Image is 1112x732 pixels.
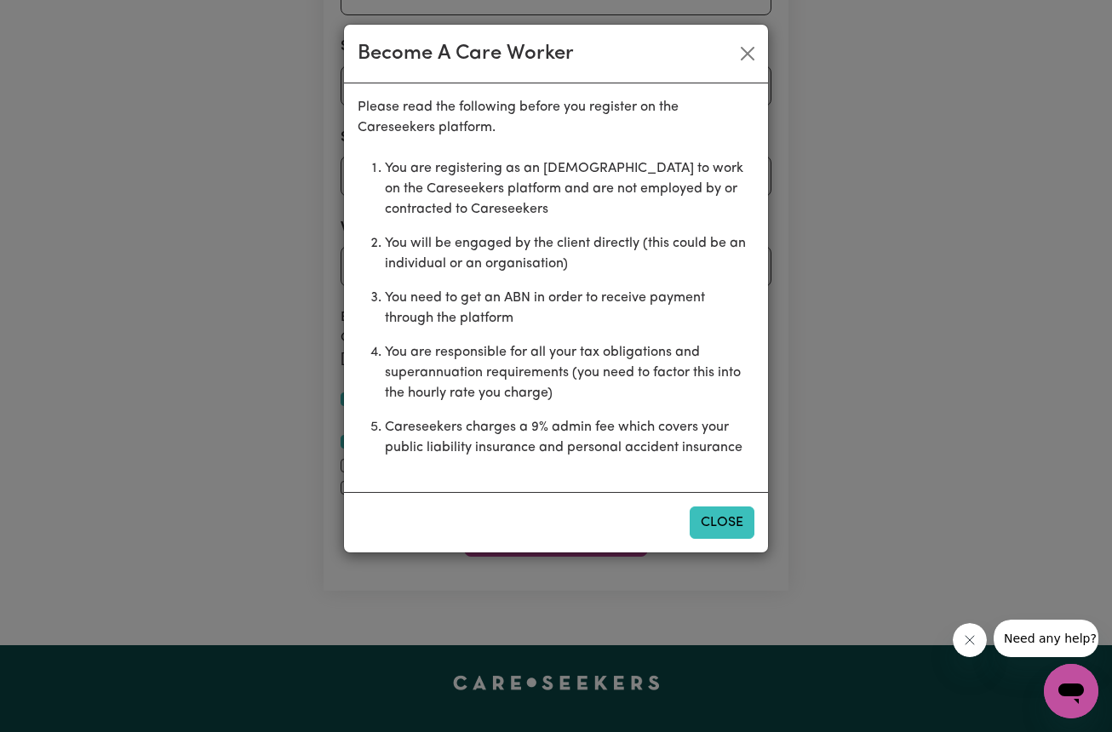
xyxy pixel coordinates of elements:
[690,506,754,539] button: Close
[953,623,987,657] iframe: Close message
[385,410,754,465] li: Careseekers charges a 9% admin fee which covers your public liability insurance and personal acci...
[358,97,754,138] p: Please read the following before you register on the Careseekers platform.
[358,38,574,69] div: Become A Care Worker
[385,335,754,410] li: You are responsible for all your tax obligations and superannuation requirements (you need to fac...
[385,226,754,281] li: You will be engaged by the client directly (this could be an individual or an organisation)
[385,281,754,335] li: You need to get an ABN in order to receive payment through the platform
[1044,664,1098,718] iframe: Button to launch messaging window
[994,620,1098,657] iframe: Message from company
[734,40,761,67] button: Close
[385,152,754,226] li: You are registering as an [DEMOGRAPHIC_DATA] to work on the Careseekers platform and are not empl...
